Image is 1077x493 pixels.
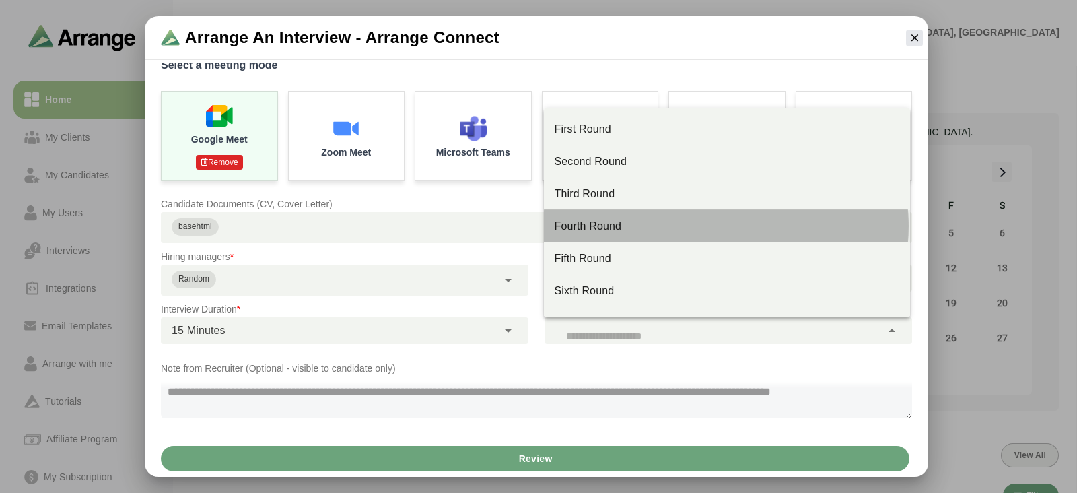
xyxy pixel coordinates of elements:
span: Arrange an Interview - Arrange Connect [185,27,499,48]
div: Random [178,273,209,286]
span: Review [518,446,552,471]
p: Note from Recruiter (Optional - visible to candidate only) [161,360,912,376]
div: First Round [555,121,899,137]
div: Fourth Round [555,218,899,234]
p: Candidate Documents (CV, Cover Letter) [161,196,912,212]
div: Second Round [555,154,899,170]
div: basehtml [178,220,212,234]
p: Interview Duration [161,301,528,317]
label: Select a meeting mode [161,56,912,75]
button: Review [161,446,909,471]
p: Zoom Meet [321,147,371,157]
p: Microsoft Teams [436,147,510,157]
div: Presentation Round [555,315,899,331]
p: Remove Authentication [196,155,243,170]
div: Third Round [555,186,899,202]
div: Fifth Round [555,251,899,267]
img: Microsoft Teams [460,115,487,142]
div: Sixth Round [555,283,899,299]
p: Google Meet [191,135,248,144]
p: Hiring managers [161,249,528,265]
img: Zoom Meet [333,115,359,142]
span: 15 Minutes [172,322,225,339]
img: Google Meet [206,102,233,129]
